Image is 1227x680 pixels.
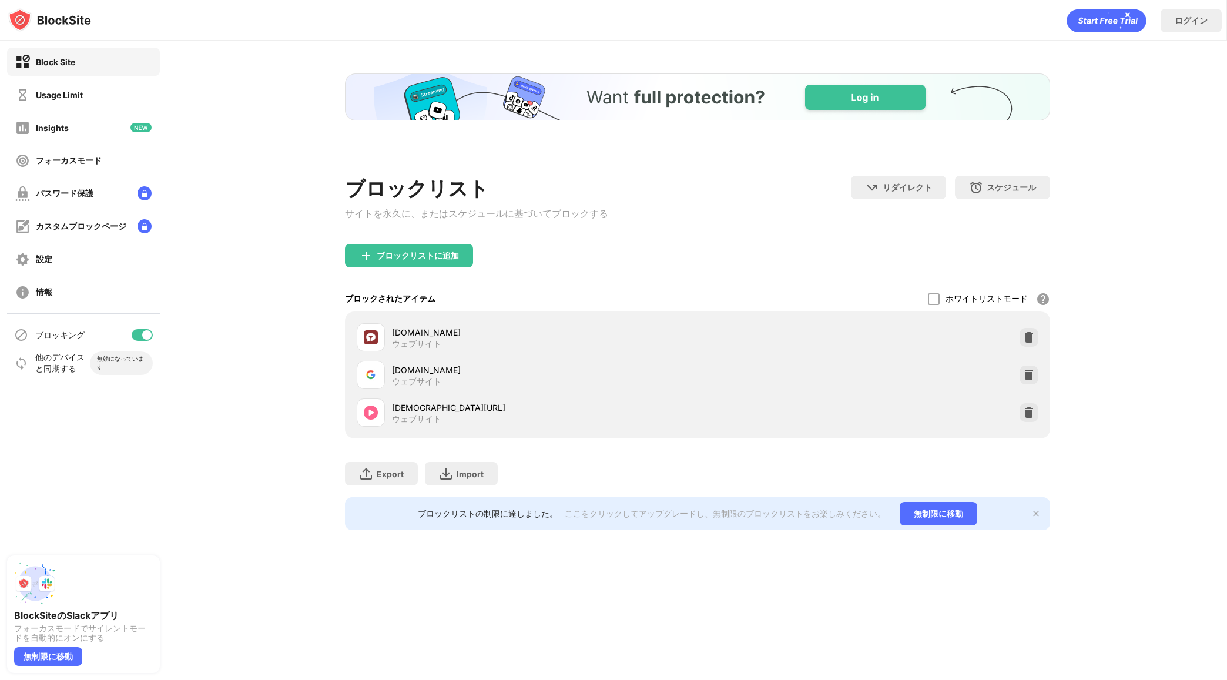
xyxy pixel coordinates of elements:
[345,73,1050,162] iframe: Banner
[15,55,30,69] img: block-on.svg
[418,508,558,520] div: ブロックリストの制限に達しました。
[377,251,459,260] div: ブロックリストに追加
[14,356,28,370] img: sync-icon.svg
[457,469,484,479] div: Import
[1067,9,1146,32] div: animation
[138,186,152,200] img: lock-menu.svg
[1031,509,1041,518] img: x-button.svg
[377,469,404,479] div: Export
[36,221,126,232] div: カスタムブロックページ
[364,368,378,382] img: favicons
[8,8,91,32] img: logo-blocksite.svg
[15,186,30,201] img: password-protection-off.svg
[364,330,378,344] img: favicons
[130,123,152,132] img: new-icon.svg
[97,355,146,371] div: 無効になっています
[392,414,441,424] div: ウェブサイト
[36,188,93,199] div: パスワード保護
[35,330,85,341] div: ブロッキング
[900,502,977,525] div: 無制限に移動
[14,624,153,642] div: フォーカスモードでサイレントモードを自動的にオンにする
[35,352,90,374] div: 他のデバイスと同期する
[345,293,435,304] div: ブロックされたアイテム
[14,647,82,666] div: 無制限に移動
[14,609,153,621] div: BlockSiteのSlackアプリ
[392,376,441,387] div: ウェブサイト
[15,219,30,234] img: customize-block-page-off.svg
[345,176,608,203] div: ブロックリスト
[364,406,378,420] img: favicons
[36,254,52,265] div: 設定
[1175,15,1208,26] div: ログイン
[15,153,30,168] img: focus-off.svg
[345,207,608,220] div: サイトを永久に、またはスケジュールに基づいてブロックする
[392,326,698,339] div: [DOMAIN_NAME]
[36,90,83,100] div: Usage Limit
[36,287,52,298] div: 情報
[987,182,1036,193] div: スケジュール
[36,155,102,166] div: フォーカスモード
[392,339,441,349] div: ウェブサイト
[14,562,56,605] img: push-slack.svg
[392,364,698,376] div: [DOMAIN_NAME]
[883,182,932,193] div: リダイレクト
[15,285,30,300] img: about-off.svg
[36,57,75,67] div: Block Site
[392,401,698,414] div: [DEMOGRAPHIC_DATA][URL]
[946,293,1028,304] div: ホワイトリストモード
[138,219,152,233] img: lock-menu.svg
[15,88,30,102] img: time-usage-off.svg
[15,252,30,267] img: settings-off.svg
[15,120,30,135] img: insights-off.svg
[565,508,886,520] div: ここをクリックしてアップグレードし、無制限のブロックリストをお楽しみください。
[14,328,28,342] img: blocking-icon.svg
[36,123,69,133] div: Insights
